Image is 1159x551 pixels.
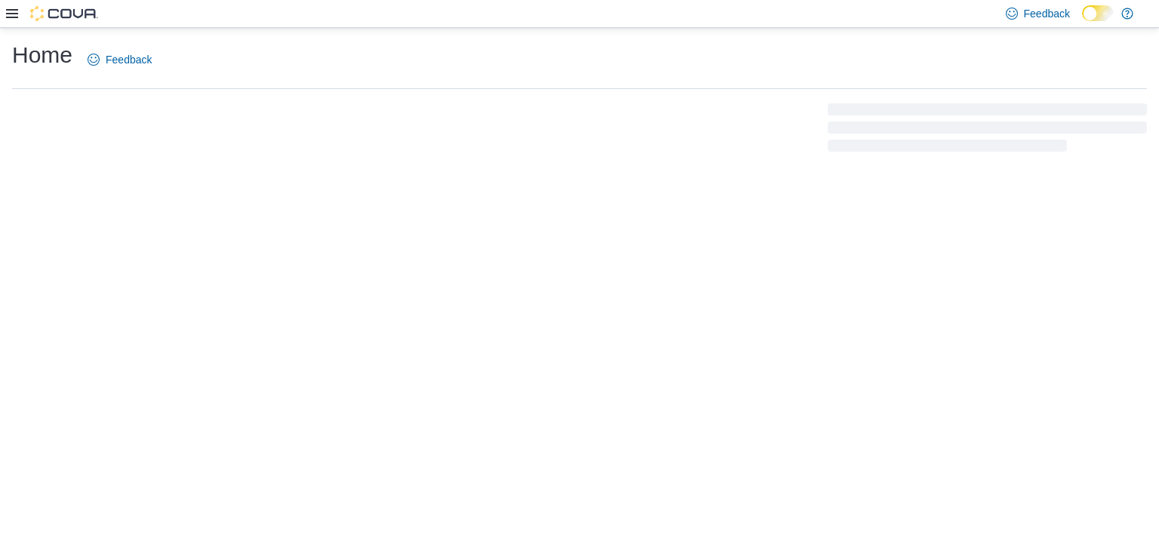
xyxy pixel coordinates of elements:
img: Cova [30,6,98,21]
span: Feedback [1024,6,1070,21]
input: Dark Mode [1082,5,1114,21]
h1: Home [12,40,72,70]
span: Feedback [106,52,152,67]
span: Loading [828,106,1147,155]
a: Feedback [81,45,158,75]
